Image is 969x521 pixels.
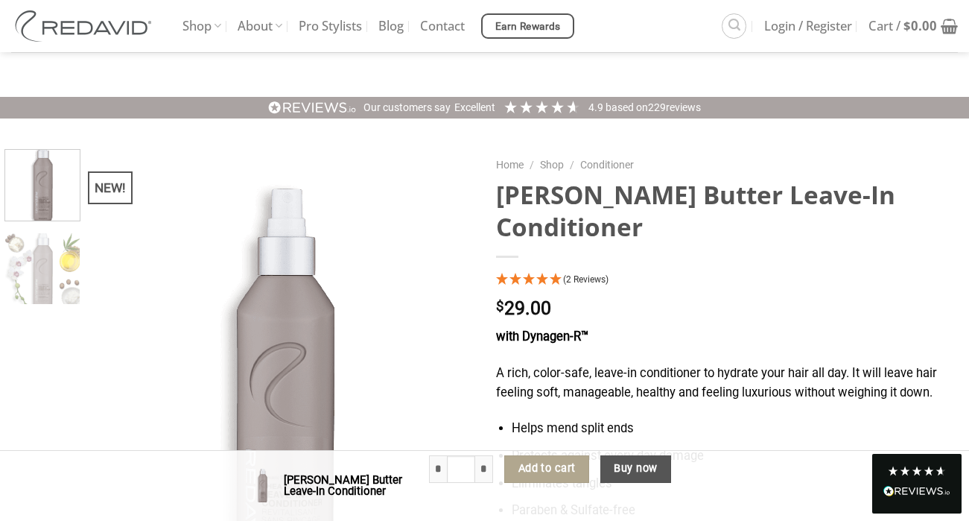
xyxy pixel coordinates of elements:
[496,329,588,344] strong: with Dynagen-R™
[252,469,273,502] img: Shea Butter Leave-In Conditioner
[883,486,950,496] img: REVIEWS.io
[903,17,937,34] bdi: 0.00
[496,179,959,244] h1: [PERSON_NAME] Butter Leave-In Conditioner
[563,274,609,285] span: 5 Stars - 2 Reviews
[496,159,524,171] a: Home
[883,483,950,502] div: Read All Reviews
[903,17,911,34] span: $
[872,454,962,514] div: Read All Reviews
[530,159,534,171] span: /
[496,364,959,403] p: A rich, color-safe, leave-in conditioner to hydrate your hair all day. It will leave hair feeling...
[666,101,701,113] span: reviews
[588,101,606,113] span: 4.9
[764,7,852,45] span: Login / Register
[600,455,671,484] button: Buy now
[268,101,356,115] img: REVIEWS.io
[570,159,574,171] span: /
[503,99,581,115] div: 4.91 Stars
[454,101,495,116] div: Excellent
[606,101,648,113] span: Based on
[496,297,551,319] bdi: 29.00
[447,455,474,484] input: Product quantity
[495,19,561,35] span: Earn Rewards
[580,159,634,171] a: Conditioner
[11,10,160,42] img: REDAVID Salon Products | United States
[496,271,959,291] div: 5 Stars - 2 Reviews
[540,159,564,171] a: Shop
[512,419,958,439] li: Helps mend split ends
[363,101,451,116] div: Our customers say
[648,101,666,113] span: 229
[868,7,937,45] span: Cart /
[496,300,504,314] span: $
[512,446,958,467] li: Protects against every day damage
[481,13,574,39] a: Earn Rewards
[504,455,589,484] button: Add to cart
[887,465,947,477] div: 4.8 Stars
[722,13,746,38] a: Search
[284,473,402,498] strong: [PERSON_NAME] Butter Leave-In Conditioner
